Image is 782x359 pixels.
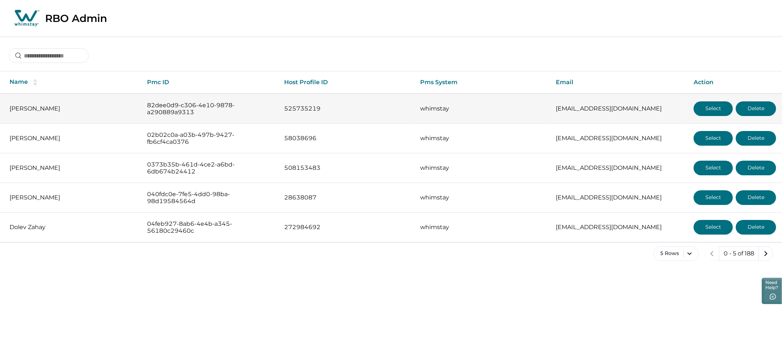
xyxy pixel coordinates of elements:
[278,71,415,94] th: Host Profile ID
[556,105,682,112] p: [EMAIL_ADDRESS][DOMAIN_NAME]
[10,105,135,112] p: [PERSON_NAME]
[147,220,272,235] p: 04feb927-8ab6-4e4b-a345-56180c29460c
[556,135,682,142] p: [EMAIL_ADDRESS][DOMAIN_NAME]
[147,191,272,205] p: 040fdc0e-7fe5-4dd0-98ba-98d19584564d
[421,224,544,231] p: whimstay
[556,194,682,201] p: [EMAIL_ADDRESS][DOMAIN_NAME]
[10,164,135,172] p: [PERSON_NAME]
[694,190,733,205] button: Select
[724,250,754,257] p: 0 - 5 of 188
[284,194,409,201] p: 28638087
[284,164,409,172] p: 508153483
[45,12,107,25] p: RBO Admin
[141,71,278,94] th: Pmc ID
[654,246,699,261] button: 5 Rows
[284,224,409,231] p: 272984692
[705,246,719,261] button: previous page
[147,102,272,116] p: 82dee0d9-c306-4e10-9878-a290889a9313
[694,161,733,175] button: Select
[736,190,776,205] button: Delete
[421,105,544,112] p: whimstay
[284,105,409,112] p: 525735219
[719,246,759,261] button: 0 - 5 of 188
[736,220,776,235] button: Delete
[736,131,776,146] button: Delete
[415,71,550,94] th: Pms System
[694,101,733,116] button: Select
[694,220,733,235] button: Select
[421,164,544,172] p: whimstay
[556,164,682,172] p: [EMAIL_ADDRESS][DOMAIN_NAME]
[10,194,135,201] p: [PERSON_NAME]
[736,101,776,116] button: Delete
[550,71,688,94] th: Email
[694,131,733,146] button: Select
[10,224,135,231] p: Dolev Zahay
[736,161,776,175] button: Delete
[556,224,682,231] p: [EMAIL_ADDRESS][DOMAIN_NAME]
[147,131,272,146] p: 02b02c0a-a03b-497b-9427-fb6cf4ca0376
[421,135,544,142] p: whimstay
[688,71,782,94] th: Action
[10,135,135,142] p: [PERSON_NAME]
[284,135,409,142] p: 58038696
[28,79,43,86] button: sorting
[759,246,773,261] button: next page
[421,194,544,201] p: whimstay
[147,161,272,175] p: 0373b35b-461d-4ce2-a6bd-6db674b24412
